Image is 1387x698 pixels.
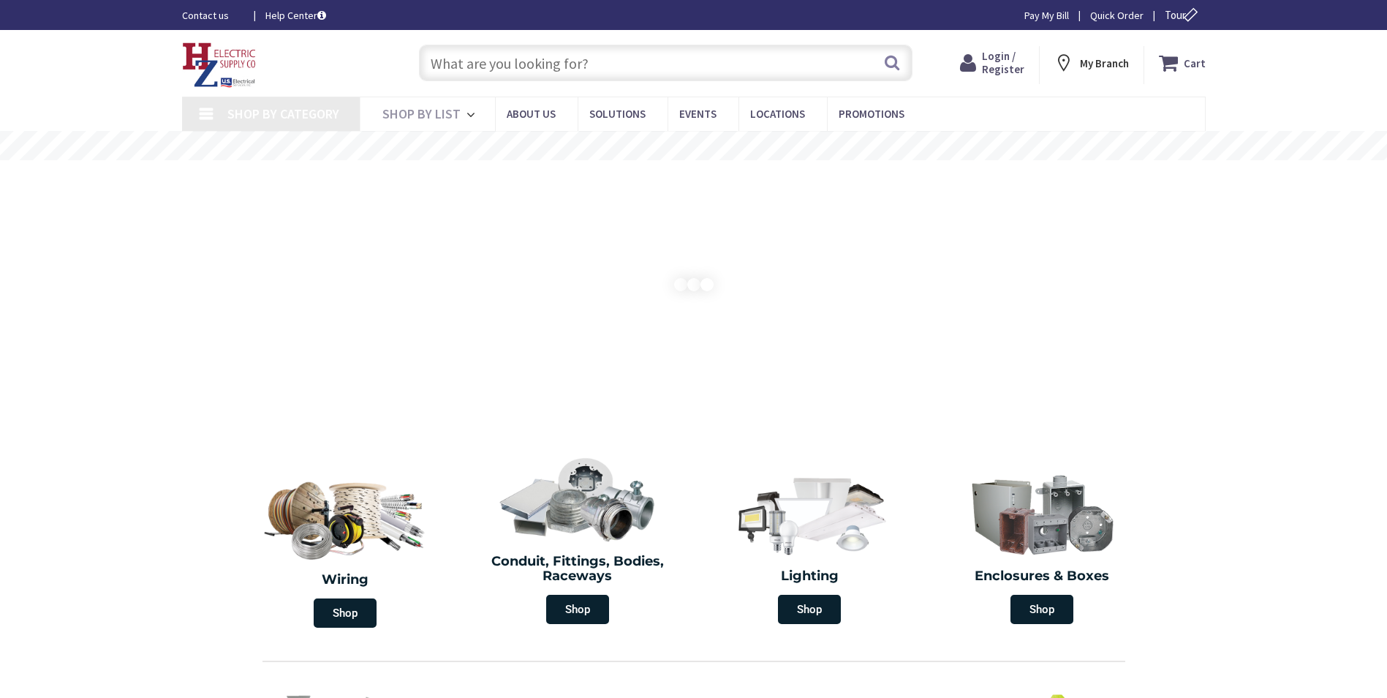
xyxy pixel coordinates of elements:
span: Shop [314,598,377,628]
span: Shop By List [382,105,461,122]
h2: Wiring [237,573,455,588]
span: Shop [1010,595,1073,624]
strong: My Branch [1080,56,1129,70]
span: Promotions [839,107,904,121]
strong: Cart [1184,50,1206,76]
a: Pay My Bill [1024,8,1069,23]
a: Contact us [182,8,242,23]
a: Quick Order [1090,8,1144,23]
span: About Us [507,107,556,121]
a: Cart [1159,50,1206,76]
span: Events [679,107,717,121]
a: Wiring Shop [230,464,462,635]
a: Conduit, Fittings, Bodies, Raceways Shop [465,449,690,631]
span: Solutions [589,107,646,121]
span: Shop By Category [227,105,339,122]
a: Help Center [265,8,326,23]
rs-layer: Free Same Day Pickup at 8 Locations [565,138,825,154]
span: Locations [750,107,805,121]
span: Login / Register [982,49,1024,76]
input: What are you looking for? [419,45,912,81]
h2: Conduit, Fittings, Bodies, Raceways [472,555,683,584]
h2: Lighting [705,569,915,584]
div: My Branch [1054,50,1129,76]
img: HZ Electric Supply [182,42,257,88]
a: Enclosures & Boxes Shop [929,464,1154,631]
h2: Enclosures & Boxes [937,569,1147,584]
span: Shop [778,595,841,624]
span: Tour [1165,8,1202,22]
a: Lighting Shop [698,464,923,631]
span: Shop [546,595,609,624]
a: Login / Register [960,50,1024,76]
